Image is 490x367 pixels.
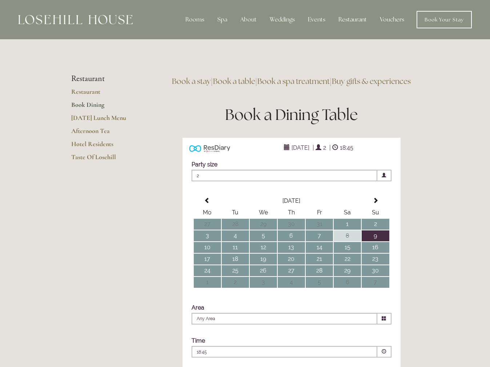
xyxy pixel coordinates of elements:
th: Fr [306,207,333,218]
div: Events [302,12,331,27]
a: Vouchers [374,12,410,27]
td: 30 [278,219,305,230]
td: 31 [306,219,333,230]
td: 6 [334,277,361,288]
td: 14 [306,242,333,253]
img: Powered by ResDiary [189,143,230,154]
td: 18 [222,254,249,265]
td: 23 [362,254,389,265]
a: Book a spa treatment [257,76,330,86]
span: Previous Month [204,198,210,203]
td: 29 [334,265,361,276]
th: Mo [194,207,221,218]
td: 11 [222,242,249,253]
label: Area [192,304,204,311]
th: Select Month [222,195,361,206]
a: Buy gifts & experiences [332,76,411,86]
th: Sa [334,207,361,218]
td: 4 [278,277,305,288]
h1: Book a Dining Table [164,104,419,125]
img: Losehill House [18,15,133,24]
td: 7 [362,277,389,288]
span: 2 [321,142,328,153]
td: 16 [362,242,389,253]
div: Spa [212,12,233,27]
td: 27 [278,265,305,276]
li: Restaurant [71,74,141,84]
a: Restaurant [71,88,141,101]
td: 2 [222,277,249,288]
th: Tu [222,207,249,218]
td: 26 [250,265,277,276]
a: Book a stay [172,76,211,86]
span: | [313,144,314,151]
td: 1 [334,219,361,230]
td: 21 [306,254,333,265]
div: Rooms [180,12,210,27]
td: 10 [194,242,221,253]
td: 3 [250,277,277,288]
span: 18:45 [338,142,355,153]
h3: | | | [164,74,419,89]
td: 22 [334,254,361,265]
th: We [250,207,277,218]
a: Book Your Stay [417,11,472,28]
td: 5 [250,230,277,241]
td: 17 [194,254,221,265]
td: 2 [362,219,389,230]
th: Th [278,207,305,218]
td: 15 [334,242,361,253]
div: Weddings [264,12,301,27]
td: 12 [250,242,277,253]
a: Taste Of Losehill [71,153,141,166]
td: 4 [222,230,249,241]
td: 5 [306,277,333,288]
a: Afternoon Tea [71,127,141,140]
span: [DATE] [290,142,311,153]
td: 3 [194,230,221,241]
td: 19 [250,254,277,265]
a: Hotel Residents [71,140,141,153]
a: [DATE] Lunch Menu [71,114,141,127]
th: Su [362,207,389,218]
a: Book a table [213,76,255,86]
td: 28 [306,265,333,276]
label: Party size [192,161,217,168]
td: 8 [334,230,361,241]
td: 7 [306,230,333,241]
td: 25 [222,265,249,276]
td: 27 [194,219,221,230]
a: Book Dining [71,101,141,114]
div: Restaurant [333,12,373,27]
td: 6 [278,230,305,241]
span: 2 [192,170,377,181]
td: 9 [362,230,389,241]
div: About [234,12,262,27]
span: Next Month [373,198,378,203]
td: 13 [278,242,305,253]
td: 30 [362,265,389,276]
td: 1 [194,277,221,288]
td: 24 [194,265,221,276]
label: Time [192,337,205,344]
span: | [329,144,331,151]
p: 18:45 [197,349,328,355]
td: 28 [222,219,249,230]
td: 20 [278,254,305,265]
td: 29 [250,219,277,230]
